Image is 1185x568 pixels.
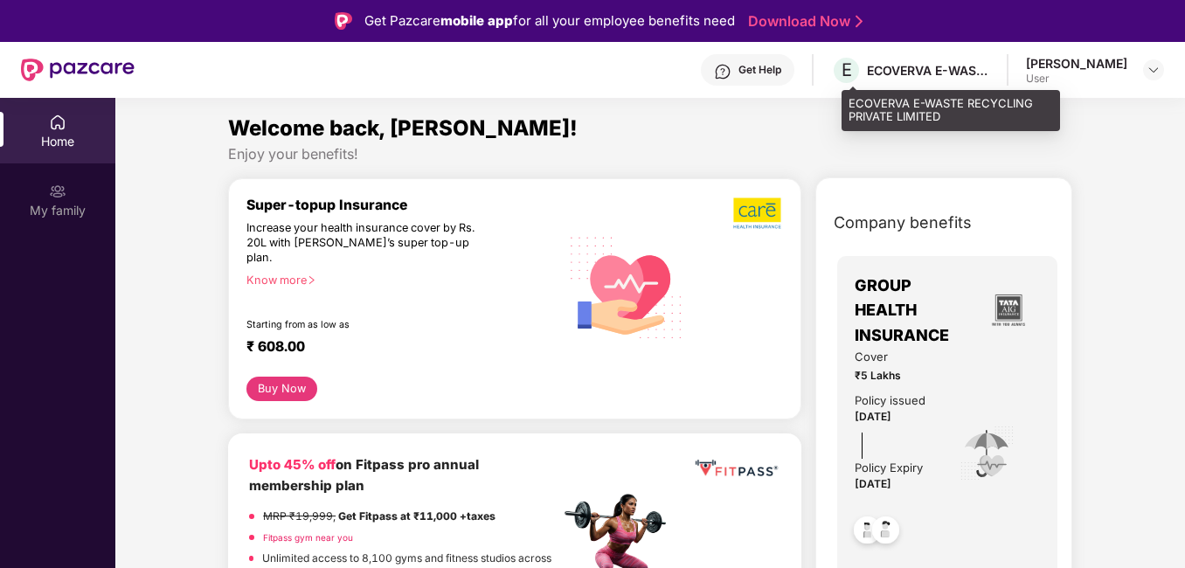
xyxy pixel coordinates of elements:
div: ECOVERVA E-WASTE RECYCLING PRIVATE LIMITED [867,62,989,79]
strong: mobile app [440,12,513,29]
a: Download Now [748,12,857,31]
div: ECOVERVA E-WASTE RECYCLING PRIVATE LIMITED [842,90,1060,131]
div: [PERSON_NAME] [1026,55,1127,72]
span: Cover [855,348,935,366]
img: b5dec4f62d2307b9de63beb79f102df3.png [733,197,783,230]
img: svg+xml;base64,PHN2ZyBpZD0iRHJvcGRvd24tMzJ4MzIiIHhtbG5zPSJodHRwOi8vd3d3LnczLm9yZy8yMDAwL3N2ZyIgd2... [1147,63,1161,77]
button: Buy Now [246,377,316,402]
del: MRP ₹19,999, [263,509,336,523]
span: [DATE] [855,477,891,490]
span: E [842,59,852,80]
img: svg+xml;base64,PHN2ZyB4bWxucz0iaHR0cDovL3d3dy53My5vcmcvMjAwMC9zdmciIHdpZHRoPSI0OC45NDMiIGhlaWdodD... [864,511,907,554]
img: svg+xml;base64,PHN2ZyBpZD0iSG9tZSIgeG1sbnM9Imh0dHA6Ly93d3cudzMub3JnLzIwMDAvc3ZnIiB3aWR0aD0iMjAiIG... [49,114,66,131]
img: svg+xml;base64,PHN2ZyB3aWR0aD0iMjAiIGhlaWdodD0iMjAiIHZpZXdCb3g9IjAgMCAyMCAyMCIgZmlsbD0ibm9uZSIgeG... [49,183,66,200]
div: Get Help [738,63,781,77]
img: insurerLogo [985,287,1032,334]
div: Super-topup Insurance [246,197,559,213]
span: GROUP HEALTH INSURANCE [855,274,978,348]
span: Welcome back, [PERSON_NAME]! [228,115,578,141]
img: svg+xml;base64,PHN2ZyB4bWxucz0iaHR0cDovL3d3dy53My5vcmcvMjAwMC9zdmciIHhtbG5zOnhsaW5rPSJodHRwOi8vd3... [559,218,693,355]
span: Company benefits [834,211,972,235]
b: on Fitpass pro annual membership plan [249,456,479,494]
div: Increase your health insurance cover by Rs. 20L with [PERSON_NAME]’s super top-up plan. [246,221,484,266]
div: Policy issued [855,391,925,410]
div: Know more [246,274,549,286]
img: New Pazcare Logo [21,59,135,81]
div: Get Pazcare for all your employee benefits need [364,10,735,31]
img: Logo [335,12,352,30]
span: [DATE] [855,410,891,423]
div: User [1026,72,1127,86]
img: Stroke [856,12,863,31]
div: Starting from as low as [246,319,485,331]
span: ₹5 Lakhs [855,368,935,384]
b: Upto 45% off [249,456,336,473]
strong: Get Fitpass at ₹11,000 +taxes [338,509,495,523]
div: Enjoy your benefits! [228,145,1072,163]
div: Policy Expiry [855,459,923,477]
a: Fitpass gym near you [263,532,353,543]
img: svg+xml;base64,PHN2ZyB4bWxucz0iaHR0cDovL3d3dy53My5vcmcvMjAwMC9zdmciIHdpZHRoPSI0OC45NDMiIGhlaWdodD... [846,511,889,554]
div: ₹ 608.00 [246,338,542,359]
img: icon [959,425,1015,482]
img: fppp.png [692,454,780,482]
span: right [307,275,316,285]
img: svg+xml;base64,PHN2ZyBpZD0iSGVscC0zMngzMiIgeG1sbnM9Imh0dHA6Ly93d3cudzMub3JnLzIwMDAvc3ZnIiB3aWR0aD... [714,63,731,80]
